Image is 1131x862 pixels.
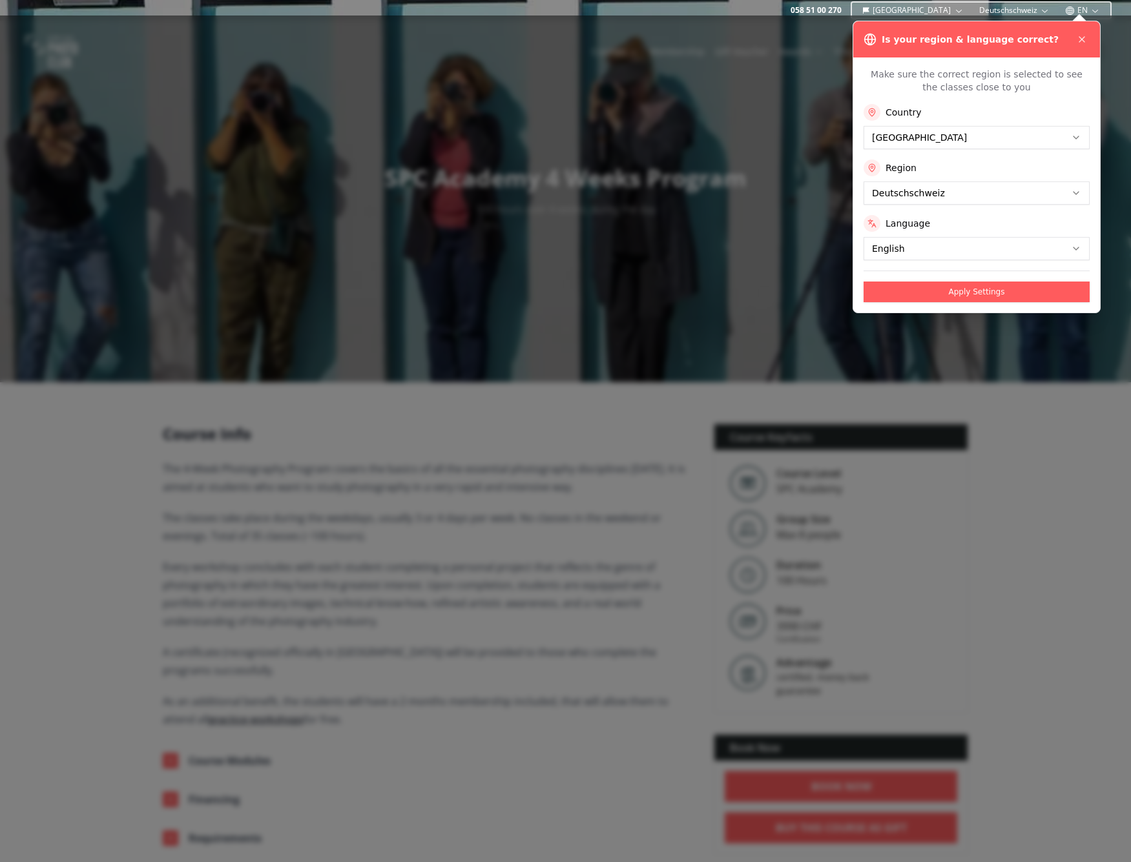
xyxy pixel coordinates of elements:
button: Apply Settings [864,282,1090,302]
button: [GEOGRAPHIC_DATA] [857,3,969,18]
h3: Is your region & language correct? [882,33,1059,46]
button: Deutschschweiz [974,3,1055,18]
label: Language [886,217,930,230]
p: Make sure the correct region is selected to see the classes close to you [864,68,1090,94]
button: EN [1060,3,1105,18]
label: Country [886,106,922,119]
label: Region [886,161,917,174]
a: 058 51 00 270 [791,5,842,15]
